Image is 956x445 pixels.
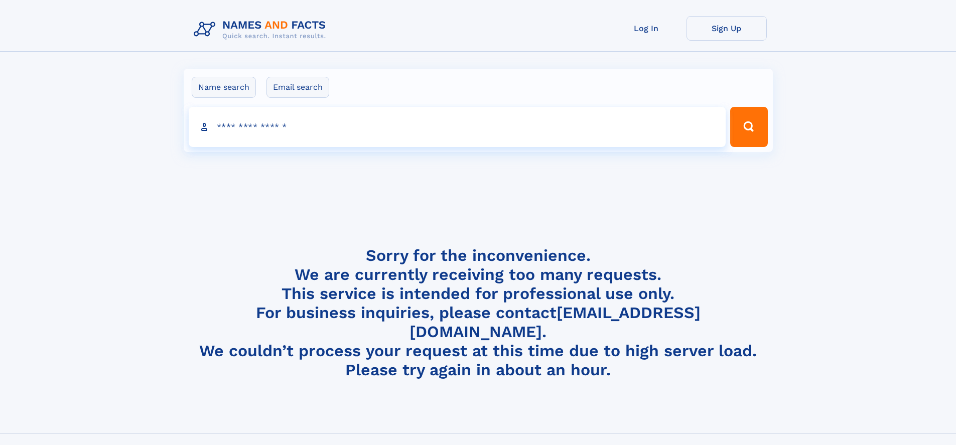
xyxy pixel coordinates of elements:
[189,107,726,147] input: search input
[606,16,687,41] a: Log In
[190,16,334,43] img: Logo Names and Facts
[409,303,701,341] a: [EMAIL_ADDRESS][DOMAIN_NAME]
[190,246,767,380] h4: Sorry for the inconvenience. We are currently receiving too many requests. This service is intend...
[266,77,329,98] label: Email search
[730,107,767,147] button: Search Button
[687,16,767,41] a: Sign Up
[192,77,256,98] label: Name search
